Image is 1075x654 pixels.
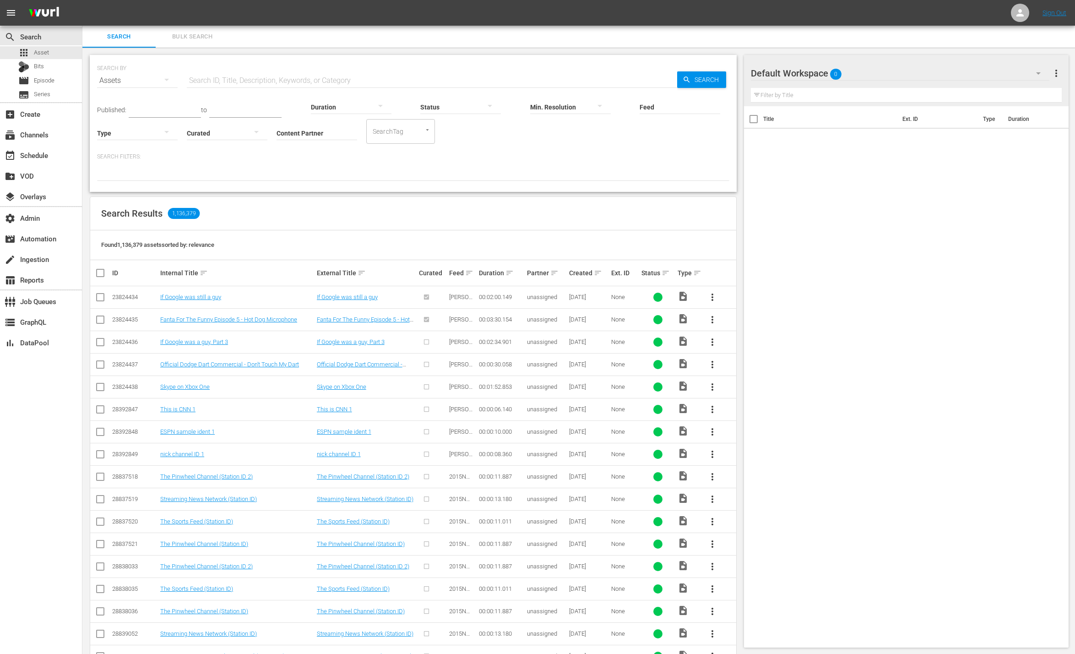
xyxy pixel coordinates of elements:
[112,428,157,435] div: 28392848
[317,428,371,435] a: ESPN sample ident 1
[611,338,639,345] div: None
[678,267,699,278] div: Type
[5,171,16,182] span: VOD
[701,578,723,600] button: more_vert
[569,540,608,547] div: [DATE]
[662,269,670,277] span: sort
[317,361,406,375] a: Official Dodge Dart Commercial - Don't Touch My Dart
[707,471,718,482] span: more_vert
[479,585,524,592] div: 00:00:11.011
[317,518,390,525] a: The Sports Feed (Station ID)
[479,608,524,615] div: 00:00:11.887
[317,338,385,345] a: If Google was a guy, Part 3
[160,496,257,502] a: Streaming News Network (Station ID)
[527,585,557,592] span: unassigned
[569,294,608,300] div: [DATE]
[707,606,718,617] span: more_vert
[611,451,639,458] div: None
[160,540,248,547] a: The Pinwheel Channel (Station ID)
[678,515,689,526] span: Video
[527,496,557,502] span: unassigned
[112,316,157,323] div: 23824435
[479,496,524,502] div: 00:00:13.180
[101,208,163,219] span: Search Results
[611,473,639,480] div: None
[160,383,210,390] a: Skype on Xbox One
[678,313,689,324] span: Video
[317,630,413,637] a: Streaming News Network (Station ID)
[160,563,253,570] a: The Pinwheel Channel (Station ID 2)
[701,443,723,465] button: more_vert
[707,449,718,460] span: more_vert
[112,585,157,592] div: 28838035
[611,585,639,592] div: None
[569,585,608,592] div: [DATE]
[449,316,476,337] span: [PERSON_NAME] HLS Test
[569,518,608,525] div: [DATE]
[527,608,557,615] span: unassigned
[317,294,378,300] a: If Google was still a guy
[611,630,639,637] div: None
[569,630,608,637] div: [DATE]
[5,338,16,349] span: DataPool
[160,316,297,323] a: Fanta For The Funny Episode 5 - Hot Dog Microphone
[449,518,476,532] span: 2015N Sation IDs
[18,75,29,86] span: Episode
[707,337,718,348] span: more_vert
[5,254,16,265] span: Ingestion
[691,71,726,88] span: Search
[707,628,718,639] span: more_vert
[527,294,557,300] span: unassigned
[112,451,157,458] div: 28392849
[112,518,157,525] div: 28837520
[707,381,718,392] span: more_vert
[34,90,50,99] span: Series
[707,404,718,415] span: more_vert
[479,518,524,525] div: 00:00:11.011
[527,338,557,345] span: unassigned
[5,109,16,120] span: Create
[160,406,195,413] a: This is CNN 1
[18,47,29,58] span: Asset
[317,451,361,458] a: nick channel ID 1
[449,473,476,487] span: 2015N Sation IDs
[168,208,200,219] span: 1,136,379
[707,292,718,303] span: more_vert
[678,381,689,392] span: Video
[449,361,476,381] span: [PERSON_NAME] HLS Test
[317,563,409,570] a: The Pinwheel Channel (Station ID 2)
[112,608,157,615] div: 28838036
[707,561,718,572] span: more_vert
[678,583,689,594] span: Video
[707,426,718,437] span: more_vert
[678,403,689,414] span: Video
[701,331,723,353] button: more_vert
[5,234,16,245] span: Automation
[5,7,16,18] span: menu
[101,241,214,248] span: Found 1,136,379 assets sorted by: relevance
[160,267,314,278] div: Internal Title
[707,494,718,505] span: more_vert
[830,65,842,84] span: 0
[707,359,718,370] span: more_vert
[317,585,390,592] a: The Sports Feed (Station ID)
[5,32,16,43] span: Search
[5,213,16,224] span: Admin
[707,583,718,594] span: more_vert
[527,540,557,547] span: unassigned
[763,106,897,132] th: Title
[527,406,557,413] span: unassigned
[678,291,689,302] span: Video
[527,473,557,480] span: unassigned
[701,309,723,331] button: more_vert
[701,354,723,376] button: more_vert
[527,428,557,435] span: unassigned
[678,448,689,459] span: Video
[527,563,557,570] span: unassigned
[701,600,723,622] button: more_vert
[569,563,608,570] div: [DATE]
[449,406,476,433] span: [PERSON_NAME] Channel IDs
[160,428,215,435] a: ESPN sample ident 1
[569,608,608,615] div: [DATE]
[701,556,723,578] button: more_vert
